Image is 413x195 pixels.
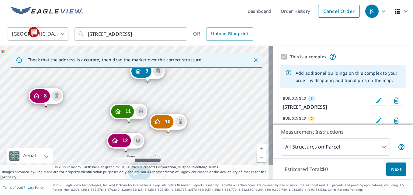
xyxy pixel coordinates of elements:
span: © 2025 TomTom, Earthstar Geographics SIO, © 2025 Microsoft Corporation, © [55,165,218,170]
div: Aerial [7,148,53,163]
p: [STREET_ADDRESS] [283,123,369,131]
button: Delete building 8 [51,91,62,101]
a: Upload Blueprint [206,27,253,41]
span: 10 [165,119,170,124]
button: Edit building 2 [372,116,386,125]
p: Measurement Instructions [281,128,405,135]
a: Privacy Policy [24,185,43,190]
span: 8 [44,94,47,98]
a: Current Level 19, Zoom Out [257,153,266,162]
div: All Structures on Parcel [281,139,390,156]
span: 1 [311,96,313,101]
button: Delete building 12 [133,135,143,146]
div: JS [365,5,379,18]
a: Cancel Order [318,5,360,18]
button: Delete building 1 [389,96,403,105]
button: Next [386,162,406,176]
img: EV Logo [11,7,83,16]
p: Check that the address is accurate, then drag the marker over the correct structure. [27,57,203,63]
div: Dropped pin, building 9, Residential property, 1325 N West St Wichita, KS 67203 [130,63,165,82]
button: Close [252,56,260,64]
p: [STREET_ADDRESS] [283,103,369,111]
div: Dropped pin, building 8, Residential property, 4119 W 13th St N Wichita, KS 67212 [28,88,63,107]
span: 9 [145,69,148,73]
p: BUILDING ID [283,96,306,101]
a: OpenStreetMap [182,165,207,169]
button: Delete building 10 [175,116,186,127]
div: Dropped pin, building 10, Residential property, 1325 N West St Wichita, KS 67203 [149,114,187,133]
span: 12 [122,138,128,143]
div: Dropped pin, building 11, Residential property, 1325 N West St Wichita, KS 67203 [110,104,147,122]
div: OR [193,27,253,41]
span: 11 [125,109,131,114]
a: Current Level 19, Zoom In [257,144,266,153]
span: Upload Blueprint [211,30,248,38]
span: Your report will include each building or structure inside the parcel boundary. In some cases, du... [398,143,405,151]
a: Terms of Use [3,185,22,190]
input: Search by address or latitude-longitude [88,26,175,43]
span: Next [391,166,401,173]
div: Dropped pin, building 12, Residential property, 1325 N West St Wichita, KS 67203 [107,133,144,152]
p: © 2025 Eagle View Technologies, Inc. and Pictometry International Corp. All Rights Reserved. Repo... [53,183,410,192]
label: This is a complex [290,54,327,60]
button: Edit building 1 [372,96,386,105]
div: [GEOGRAPHIC_DATA] [8,26,68,43]
p: Estimated Total: $0 [280,162,333,176]
p: | [3,186,43,189]
a: Terms [208,165,218,169]
button: Delete building 11 [136,106,146,117]
div: Add additional buildings on this complex to your order by dropping additional pins on the map. [296,67,401,87]
p: BUILDING ID [283,116,306,121]
div: Aerial [21,148,38,163]
span: 2 [311,116,313,121]
button: Delete building 9 [153,66,164,76]
button: Delete building 2 [389,116,403,125]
